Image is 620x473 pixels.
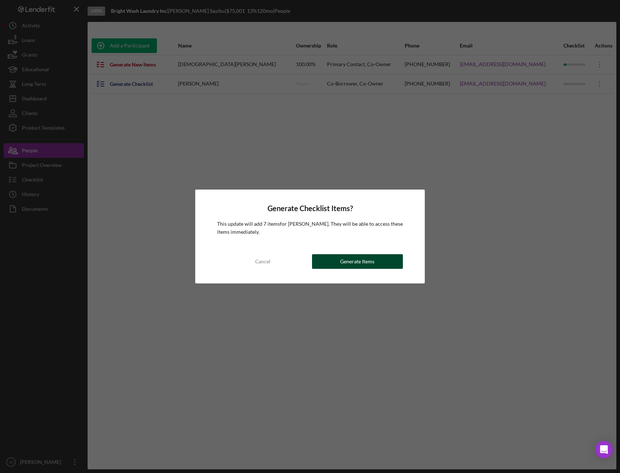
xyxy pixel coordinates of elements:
p: This update will add 7 items for [PERSON_NAME] . They will be able to access these items immediat... [217,220,403,236]
div: Generate Items [340,254,374,269]
div: Open Intercom Messenger [595,441,613,458]
div: Cancel [255,254,270,269]
button: Cancel [217,254,308,269]
button: Generate Items [312,254,403,269]
h4: Generate Checklist Items? [217,204,403,213]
